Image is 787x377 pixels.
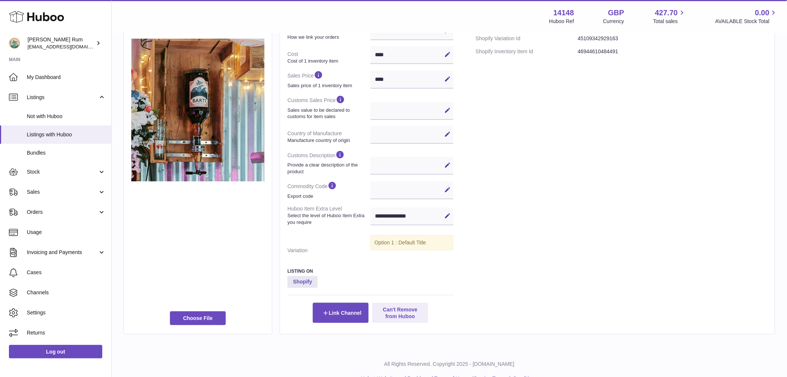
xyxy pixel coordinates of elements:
a: Log out [9,345,102,358]
dt: Cost [288,48,370,67]
strong: GBP [608,8,624,18]
span: Stock [27,168,98,175]
strong: Sales value to be declared to customs for item sales [288,107,369,120]
div: [PERSON_NAME] Rum [28,36,94,50]
button: Link Channel [313,303,369,323]
dt: Commodity Code [288,178,370,202]
strong: Cost of 1 inventory item [288,58,369,64]
img: Best_Spiced-Rum-1.5L.jpg [131,39,264,181]
strong: Export code [288,193,369,200]
span: Returns [27,329,106,336]
dt: Huboo Item Extra Level [288,202,370,228]
span: Listings with Huboo [27,131,106,138]
span: My Dashboard [27,74,106,81]
strong: Select the level of Huboo Item Extra you require [288,212,369,225]
div: Currency [603,18,624,25]
span: Not with Huboo [27,113,106,120]
dd: 45109342929163 [578,32,767,45]
div: Huboo Ref [549,18,574,25]
span: AVAILABLE Stock Total [715,18,778,25]
a: 0.00 AVAILABLE Stock Total [715,8,778,25]
span: Usage [27,229,106,236]
p: All Rights Reserved. Copyright 2025 - [DOMAIN_NAME] [118,361,781,368]
span: Sales [27,188,98,196]
span: Choose File [170,311,226,325]
strong: Sales price of 1 inventory item [288,82,369,89]
dt: Country of Manufacture [288,127,370,146]
strong: Provide a clear description of the product [288,162,369,175]
dt: Customs Description [288,147,370,178]
h3: Listing On [288,268,453,274]
dt: Sales Price [288,67,370,92]
img: internalAdmin-14148@internal.huboo.com [9,38,20,49]
span: 0.00 [755,8,770,18]
span: Listings [27,94,98,101]
span: [EMAIL_ADDRESS][DOMAIN_NAME] [28,44,109,50]
button: Can't Remove from Huboo [372,303,428,323]
span: Cases [27,269,106,276]
strong: Shopify [288,276,318,288]
span: Invoicing and Payments [27,249,98,256]
dt: Customs Sales Price [288,92,370,123]
div: Option 1 : Default Title [370,235,453,250]
span: Settings [27,309,106,316]
dd: 46944610484491 [578,45,767,58]
span: 427.70 [655,8,678,18]
strong: How we link your orders [288,34,369,41]
span: Bundles [27,149,106,156]
span: Channels [27,289,106,296]
dt: Shopify Variation Id [476,32,578,45]
strong: 14148 [553,8,574,18]
strong: Manufacture country of origin [288,137,369,144]
a: 427.70 Total sales [653,8,686,25]
dt: Variation [288,244,370,257]
dt: Shopify Inventory Item Id [476,45,578,58]
dt: Item SKU [288,24,370,43]
span: Orders [27,209,98,216]
span: Total sales [653,18,686,25]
